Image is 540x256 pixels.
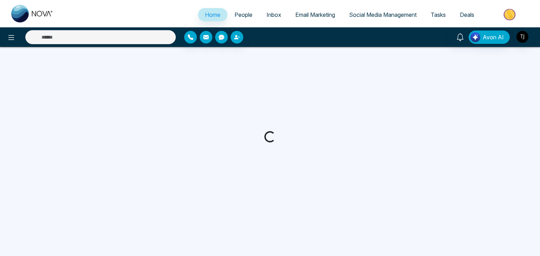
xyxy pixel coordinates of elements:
span: Tasks [431,11,446,18]
a: Social Media Management [342,8,424,21]
span: People [234,11,252,18]
span: Deals [460,11,474,18]
img: Nova CRM Logo [11,5,53,22]
button: Avon AI [469,31,510,44]
a: Inbox [259,8,288,21]
span: Avon AI [483,33,504,41]
a: Home [198,8,227,21]
a: Deals [453,8,481,21]
img: Market-place.gif [485,7,536,22]
span: Home [205,11,220,18]
span: Email Marketing [295,11,335,18]
a: Tasks [424,8,453,21]
img: User Avatar [516,31,528,43]
a: People [227,8,259,21]
a: Email Marketing [288,8,342,21]
span: Social Media Management [349,11,417,18]
span: Inbox [266,11,281,18]
img: Lead Flow [470,32,480,42]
